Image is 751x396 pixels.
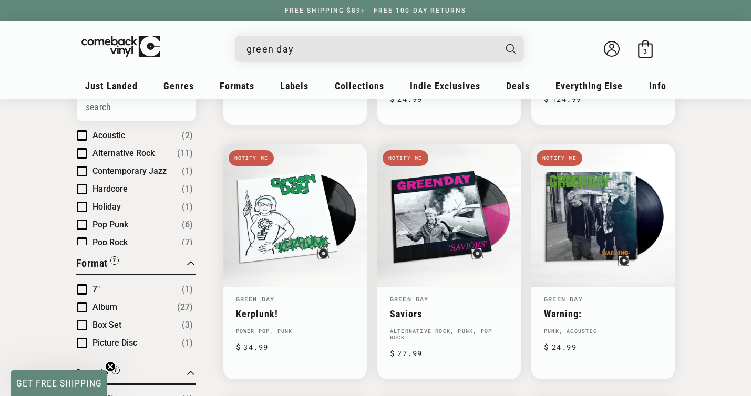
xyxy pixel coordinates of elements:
[76,367,109,379] span: Decade
[410,80,480,91] span: Indie Exclusives
[182,319,193,331] span: Number of products: (3)
[92,148,155,158] span: Alternative Rock
[544,295,583,303] a: Green Day
[497,36,525,62] button: Search
[177,301,193,314] span: Number of products: (27)
[92,338,137,348] span: Picture Disc
[77,92,196,121] input: Search Options
[246,38,496,60] input: When autocomplete results are available use up and down arrows to review and enter to select
[92,130,125,140] span: Acoustic
[92,166,167,176] span: Contemporary Jazz
[643,47,647,55] span: 3
[182,201,193,213] span: Number of products: (1)
[280,80,308,91] span: Labels
[220,80,254,91] span: Formats
[177,147,193,160] span: Number of products: (11)
[649,80,666,91] span: Info
[335,80,384,91] span: Collections
[76,365,120,383] button: Filter by Decade
[182,165,193,178] span: Number of products: (1)
[76,257,108,269] span: Format
[16,378,102,389] span: GET FREE SHIPPING
[236,295,275,303] a: Green Day
[555,80,623,91] span: Everything Else
[506,80,530,91] span: Deals
[92,320,121,330] span: Box Set
[92,302,117,312] span: Album
[85,80,138,91] span: Just Landed
[92,284,100,294] span: 7"
[274,7,477,14] a: FREE SHIPPING $89+ | FREE 100-DAY RETURNS
[92,184,128,194] span: Hardcore
[92,237,128,247] span: Pop Rock
[92,220,128,230] span: Pop Punk
[163,80,194,91] span: Genres
[544,308,662,319] a: Warning:
[182,236,193,249] span: Number of products: (7)
[236,308,354,319] a: Kerplunk!
[92,202,121,212] span: Holiday
[182,129,193,142] span: Number of products: (2)
[11,370,107,396] div: GET FREE SHIPPINGClose teaser
[105,361,116,372] button: Close teaser
[390,295,429,303] a: Green Day
[182,183,193,195] span: Number of products: (1)
[182,337,193,349] span: Number of products: (1)
[182,218,193,231] span: Number of products: (6)
[390,308,508,319] a: Saviors
[76,255,119,274] button: Filter by Format
[235,36,524,62] div: Search
[182,283,193,296] span: Number of products: (1)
